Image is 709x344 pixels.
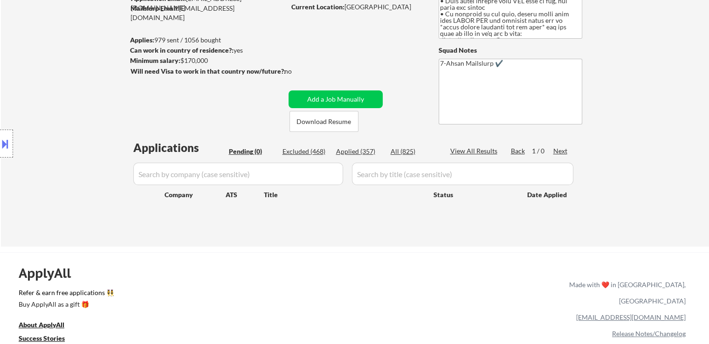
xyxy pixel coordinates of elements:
[229,147,275,156] div: Pending (0)
[19,299,112,311] a: Buy ApplyAll as a gift 🎁
[391,147,437,156] div: All (825)
[434,186,514,203] div: Status
[130,46,282,55] div: yes
[291,3,344,11] strong: Current Location:
[226,190,264,200] div: ATS
[165,190,226,200] div: Company
[612,330,686,337] a: Release Notes/Changelog
[553,146,568,156] div: Next
[19,301,112,308] div: Buy ApplyAll as a gift 🎁
[130,56,180,64] strong: Minimum salary:
[511,146,526,156] div: Back
[130,56,285,65] div: $170,000
[131,67,286,75] strong: Will need Visa to work in that country now/future?:
[130,35,285,45] div: 979 sent / 1056 bought
[450,146,500,156] div: View All Results
[289,111,358,132] button: Download Resume
[133,163,343,185] input: Search by company (case sensitive)
[284,67,311,76] div: no
[130,36,154,44] strong: Applies:
[130,46,234,54] strong: Can work in country of residence?:
[19,265,82,281] div: ApplyAll
[131,4,179,12] strong: Mailslurp Email:
[19,334,65,342] u: Success Stories
[19,289,374,299] a: Refer & earn free applications 👯‍♀️
[565,276,686,309] div: Made with ❤️ in [GEOGRAPHIC_DATA], [GEOGRAPHIC_DATA]
[576,313,686,321] a: [EMAIL_ADDRESS][DOMAIN_NAME]
[19,321,64,329] u: About ApplyAll
[439,46,582,55] div: Squad Notes
[19,320,77,331] a: About ApplyAll
[282,147,329,156] div: Excluded (468)
[352,163,573,185] input: Search by title (case sensitive)
[133,142,226,153] div: Applications
[264,190,425,200] div: Title
[532,146,553,156] div: 1 / 0
[336,147,383,156] div: Applied (357)
[527,190,568,200] div: Date Applied
[291,2,423,12] div: [GEOGRAPHIC_DATA]
[131,4,285,22] div: [EMAIL_ADDRESS][DOMAIN_NAME]
[289,90,383,108] button: Add a Job Manually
